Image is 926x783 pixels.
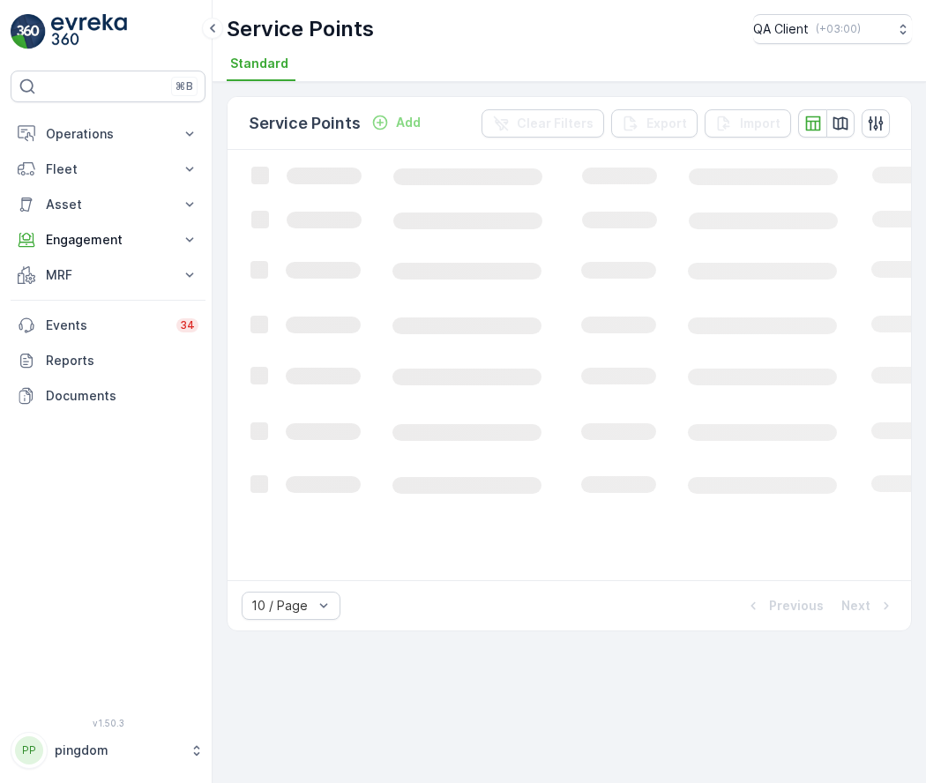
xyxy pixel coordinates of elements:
[841,597,870,615] p: Next
[46,196,170,213] p: Asset
[482,109,604,138] button: Clear Filters
[55,742,181,759] p: pingdom
[11,14,46,49] img: logo
[11,152,205,187] button: Fleet
[11,116,205,152] button: Operations
[46,387,198,405] p: Documents
[11,732,205,769] button: PPpingdom
[11,343,205,378] a: Reports
[11,257,205,293] button: MRF
[769,597,824,615] p: Previous
[51,14,127,49] img: logo_light-DOdMpM7g.png
[46,266,170,284] p: MRF
[743,595,825,616] button: Previous
[46,317,166,334] p: Events
[227,15,374,43] p: Service Points
[11,187,205,222] button: Asset
[364,112,428,133] button: Add
[11,222,205,257] button: Engagement
[46,160,170,178] p: Fleet
[517,115,594,132] p: Clear Filters
[46,125,170,143] p: Operations
[705,109,791,138] button: Import
[46,231,170,249] p: Engagement
[249,111,361,136] p: Service Points
[753,20,809,38] p: QA Client
[816,22,861,36] p: ( +03:00 )
[230,55,288,72] span: Standard
[740,115,780,132] p: Import
[11,308,205,343] a: Events34
[46,352,198,369] p: Reports
[180,318,195,332] p: 34
[611,109,698,138] button: Export
[646,115,687,132] p: Export
[396,114,421,131] p: Add
[840,595,897,616] button: Next
[753,14,912,44] button: QA Client(+03:00)
[11,378,205,414] a: Documents
[15,736,43,764] div: PP
[175,79,193,93] p: ⌘B
[11,718,205,728] span: v 1.50.3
